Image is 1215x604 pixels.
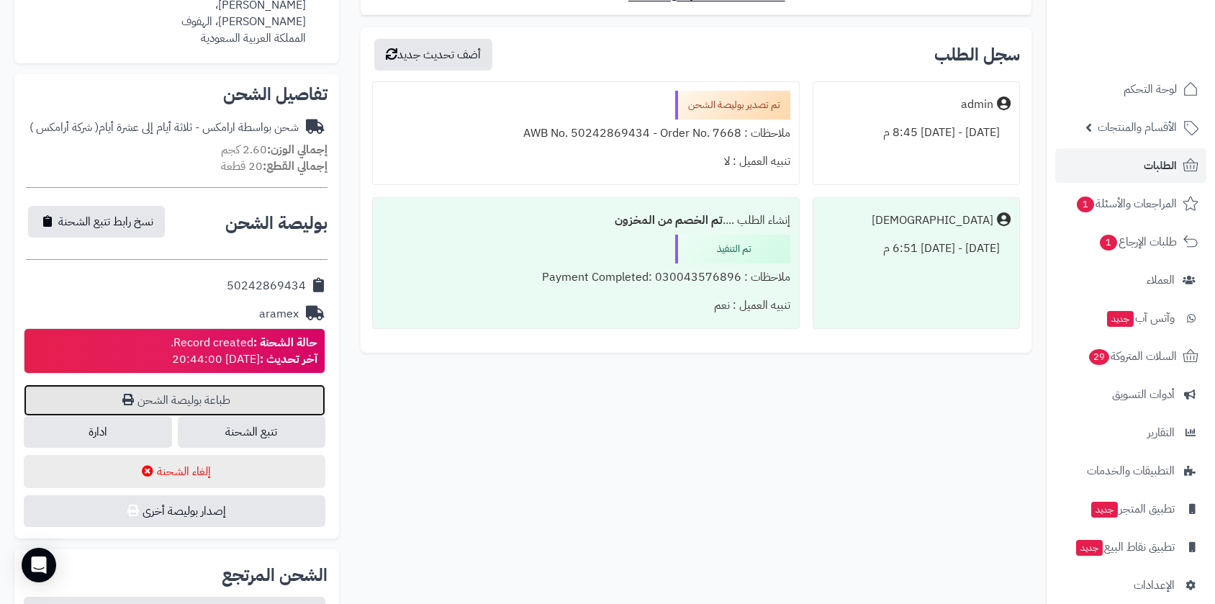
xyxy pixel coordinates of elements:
div: شحن بواسطة ارامكس - ثلاثة أيام إلى عشرة أيام [30,120,299,136]
span: تطبيق نقاط البيع [1075,537,1175,557]
h2: تفاصيل الشحن [26,86,328,103]
span: أدوات التسويق [1112,384,1175,405]
small: 2.60 كجم [221,141,328,158]
button: نسخ رابط تتبع الشحنة [28,206,165,238]
a: أدوات التسويق [1055,377,1206,412]
span: نسخ رابط تتبع الشحنة [58,213,153,230]
strong: إجمالي القطع: [263,158,328,175]
b: تم الخصم من المخزون [615,212,723,229]
div: تم تصدير بوليصة الشحن [675,91,790,120]
span: 29 [1089,349,1109,365]
img: logo-2.png [1117,40,1201,71]
span: وآتس آب [1106,308,1175,328]
a: طباعة بوليصة الشحن [24,384,325,416]
span: ( شركة أرامكس ) [30,119,99,136]
div: aramex [259,306,299,323]
button: أضف تحديث جديد [374,39,492,71]
span: الإعدادات [1134,575,1175,595]
div: تنبيه العميل : نعم [381,292,790,320]
a: ادارة [24,416,171,448]
a: تطبيق المتجرجديد [1055,492,1206,526]
span: جديد [1091,502,1118,518]
div: [DATE] - [DATE] 8:45 م [822,119,1011,147]
small: 20 قطعة [221,158,328,175]
span: لوحة التحكم [1124,79,1177,99]
a: تطبيق نقاط البيعجديد [1055,530,1206,564]
span: جديد [1076,540,1103,556]
button: إلغاء الشحنة [24,455,325,488]
a: الطلبات [1055,148,1206,183]
span: الطلبات [1144,155,1177,176]
a: المراجعات والأسئلة1 [1055,186,1206,221]
span: المراجعات والأسئلة [1075,194,1177,214]
strong: إجمالي الوزن: [267,141,328,158]
div: ملاحظات : AWB No. 50242869434 - Order No. 7668 [381,120,790,148]
a: التقارير [1055,415,1206,450]
div: ملاحظات : Payment Completed: 030043576896 [381,263,790,292]
div: [DEMOGRAPHIC_DATA] [872,212,993,229]
a: طلبات الإرجاع1 [1055,225,1206,259]
div: تنبيه العميل : لا [381,148,790,176]
h2: الشحن المرتجع [222,567,328,584]
a: العملاء [1055,263,1206,297]
div: إنشاء الطلب .... [381,207,790,235]
strong: حالة الشحنة : [253,334,317,351]
div: Record created. [DATE] 20:44:00 [171,335,317,368]
strong: آخر تحديث : [260,351,317,368]
a: التطبيقات والخدمات [1055,454,1206,488]
span: التقارير [1147,423,1175,443]
span: تطبيق المتجر [1090,499,1175,519]
h3: سجل الطلب [934,46,1020,63]
span: العملاء [1147,270,1175,290]
div: 50242869434 [227,278,306,294]
span: السلات المتروكة [1088,346,1177,366]
div: تم التنفيذ [675,235,790,263]
a: السلات المتروكة29 [1055,339,1206,374]
div: [DATE] - [DATE] 6:51 م [822,235,1011,263]
h2: بوليصة الشحن [225,215,328,232]
span: طلبات الإرجاع [1098,232,1177,252]
button: إصدار بوليصة أخرى [24,495,325,527]
div: Open Intercom Messenger [22,548,56,582]
div: admin [961,96,993,113]
a: الإعدادات [1055,568,1206,603]
span: جديد [1107,311,1134,327]
span: 1 [1100,235,1117,251]
a: تتبع الشحنة [178,416,325,448]
span: الأقسام والمنتجات [1098,117,1177,138]
span: التطبيقات والخدمات [1087,461,1175,481]
a: لوحة التحكم [1055,72,1206,107]
a: وآتس آبجديد [1055,301,1206,335]
span: 1 [1077,197,1094,212]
